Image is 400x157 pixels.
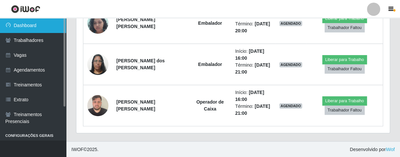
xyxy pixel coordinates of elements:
span: © 2025 . [71,146,99,153]
img: 1733931540736.jpeg [87,91,108,119]
span: AGENDADO [279,21,302,26]
span: Desenvolvido por [350,146,395,153]
a: iWof [385,147,395,152]
img: 1743014740776.jpeg [87,50,108,78]
li: Término: [235,103,271,117]
time: [DATE] 16:00 [235,90,264,102]
li: Término: [235,20,271,34]
button: Liberar para Trabalho [322,55,367,64]
strong: [PERSON_NAME] [PERSON_NAME] [116,99,155,111]
strong: Embalador [198,20,222,26]
span: AGENDADO [279,103,302,109]
strong: Embalador [198,62,222,67]
img: CoreUI Logo [11,5,40,13]
button: Trabalhador Faltou [325,106,365,115]
time: [DATE] 16:00 [235,48,264,61]
button: Trabalhador Faltou [325,64,365,74]
button: Trabalhador Faltou [325,23,365,32]
li: Início: [235,89,271,103]
button: Liberar para Trabalho [322,14,367,23]
li: Término: [235,62,271,76]
span: IWOF [71,147,84,152]
img: 1745763746642.jpeg [87,9,108,37]
li: Início: [235,48,271,62]
button: Liberar para Trabalho [322,96,367,106]
strong: Operador de Caixa [196,99,224,111]
span: AGENDADO [279,62,302,67]
strong: [PERSON_NAME] dos [PERSON_NAME] [116,58,165,70]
